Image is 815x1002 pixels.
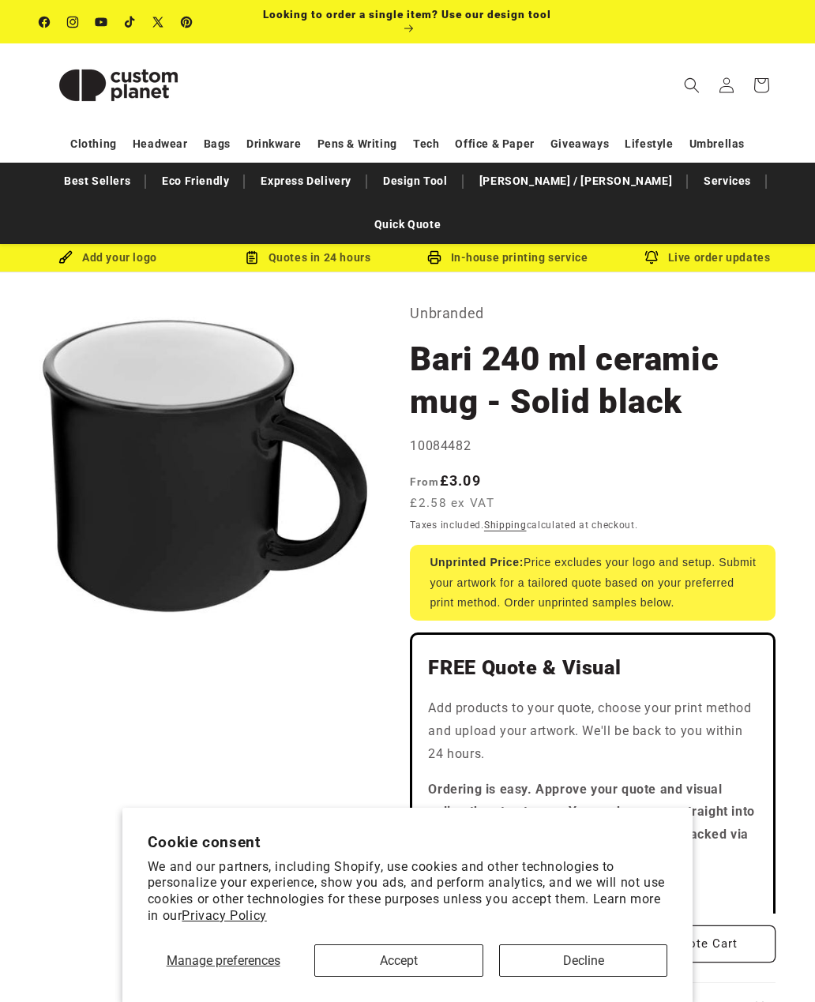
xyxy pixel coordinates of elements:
span: Manage preferences [167,953,280,968]
h2: FREE Quote & Visual [428,655,757,681]
a: Tech [413,130,439,158]
summary: Search [674,68,709,103]
span: Looking to order a single item? Use our design tool [263,8,551,21]
img: Brush Icon [58,250,73,265]
a: Quick Quote [366,211,449,238]
img: Custom Planet [39,50,197,121]
img: Order updates [644,250,659,265]
a: Eco Friendly [154,167,237,195]
h1: Bari 240 ml ceramic mug - Solid black [410,338,776,423]
div: Price excludes your logo and setup. Submit your artwork for a tailored quote based on your prefer... [410,545,776,621]
button: Decline [499,944,667,977]
div: Taxes included. calculated at checkout. [410,517,776,533]
a: Giveaways [550,130,609,158]
strong: Unprinted Price: [430,556,524,569]
a: Clothing [70,130,117,158]
a: Pens & Writing [317,130,397,158]
span: 10084482 [410,438,471,453]
button: Accept [314,944,483,977]
a: Express Delivery [253,167,359,195]
a: Umbrellas [689,130,745,158]
p: Add products to your quote, choose your print method and upload your artwork. We'll be back to yo... [428,697,757,765]
p: We and our partners, including Shopify, use cookies and other technologies to personalize your ex... [148,859,667,925]
p: Unbranded [410,301,776,326]
a: Office & Paper [455,130,534,158]
a: [PERSON_NAME] / [PERSON_NAME] [471,167,680,195]
a: Privacy Policy [182,908,266,923]
div: In-house printing service [407,248,607,268]
img: In-house printing [427,250,441,265]
div: Live order updates [607,248,807,268]
a: Best Sellers [56,167,138,195]
button: Manage preferences [148,944,299,977]
a: Bags [204,130,231,158]
a: Services [696,167,759,195]
strong: Ordering is easy. Approve your quote and visual online then tap to pay. Your order moves straight... [428,782,754,865]
div: Add your logo [8,248,208,268]
div: Quotes in 24 hours [208,248,407,268]
span: From [410,475,439,488]
a: Custom Planet [34,43,204,126]
a: Drinkware [246,130,301,158]
a: Shipping [484,520,527,531]
a: Lifestyle [625,130,673,158]
a: Design Tool [375,167,456,195]
img: Order Updates Icon [245,250,259,265]
media-gallery: Gallery Viewer [39,301,370,632]
a: Headwear [133,130,188,158]
span: £2.58 ex VAT [410,494,494,512]
strong: £3.09 [410,472,481,489]
h2: Cookie consent [148,833,667,851]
